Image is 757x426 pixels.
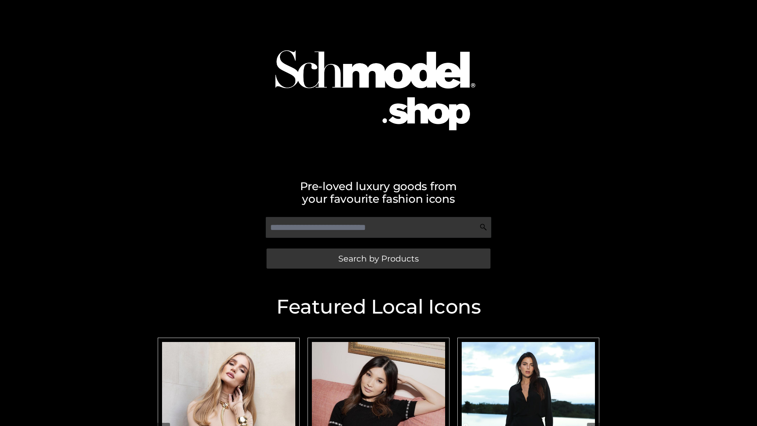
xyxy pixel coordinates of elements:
a: Search by Products [267,248,490,269]
h2: Pre-loved luxury goods from your favourite fashion icons [154,180,603,205]
span: Search by Products [338,254,419,263]
img: Search Icon [479,223,487,231]
h2: Featured Local Icons​ [154,297,603,317]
